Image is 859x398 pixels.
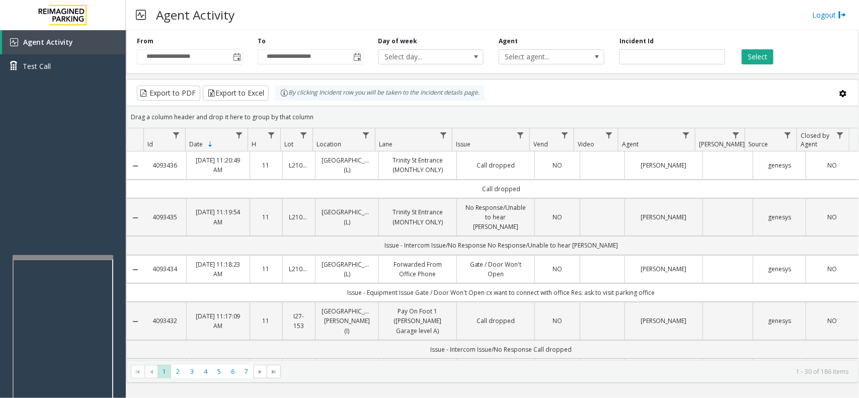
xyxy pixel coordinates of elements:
[256,212,276,222] a: 11
[284,140,293,148] span: Lot
[137,86,200,101] button: Export to PDF
[137,37,153,46] label: From
[533,140,548,148] span: Vend
[622,140,639,148] span: Agent
[287,367,848,376] kendo-pager-info: 1 - 30 of 186 items
[144,180,858,198] td: Call dropped
[136,3,146,27] img: pageIcon
[742,49,773,64] button: Select
[379,140,393,148] span: Lane
[838,10,846,20] img: logout
[256,161,276,170] a: 11
[185,365,199,378] span: Page 3
[322,155,372,175] a: [GEOGRAPHIC_DATA] (L)
[289,264,309,274] a: L21092801
[289,161,309,170] a: L21070800
[631,264,696,274] a: [PERSON_NAME]
[436,128,450,142] a: Lane Filter Menu
[150,212,180,222] a: 4093435
[171,365,185,378] span: Page 2
[151,3,240,27] h3: Agent Activity
[193,207,244,226] a: [DATE] 11:19:54 AM
[10,38,18,46] img: 'icon'
[578,140,594,148] span: Video
[199,365,212,378] span: Page 4
[541,161,573,170] a: NO
[619,37,654,46] label: Incident Id
[463,260,528,279] a: Gate / Door Won't Open
[150,161,180,170] a: 4093436
[749,140,768,148] span: Source
[631,161,696,170] a: [PERSON_NAME]
[827,265,837,273] span: NO
[759,316,800,326] a: genesys
[729,128,743,142] a: Parker Filter Menu
[193,155,244,175] a: [DATE] 11:20:49 AM
[289,212,309,222] a: L21070800
[264,128,278,142] a: H Filter Menu
[378,37,418,46] label: Day of week
[827,213,837,221] span: NO
[833,128,847,142] a: Closed by Agent Filter Menu
[812,316,852,326] a: NO
[812,10,846,20] a: Logout
[812,161,852,170] a: NO
[781,128,795,142] a: Source Filter Menu
[231,50,242,64] span: Toggle popup
[385,207,450,226] a: Trinity St Entrance (MONTHLY ONLY)
[699,140,745,148] span: [PERSON_NAME]
[170,128,183,142] a: Id Filter Menu
[463,316,528,326] a: Call dropped
[147,140,153,148] span: Id
[514,128,527,142] a: Issue Filter Menu
[240,365,253,378] span: Page 7
[759,161,800,170] a: genesys
[827,316,837,325] span: NO
[203,86,269,101] button: Export to Excel
[553,161,562,170] span: NO
[499,37,518,46] label: Agent
[322,207,372,226] a: [GEOGRAPHIC_DATA] (L)
[456,140,471,148] span: Issue
[385,155,450,175] a: Trinity St Entrance (MONTHLY ONLY)
[256,316,276,326] a: 11
[127,108,858,126] div: Drag a column header and drop it here to group by that column
[759,264,800,274] a: genesys
[258,37,266,46] label: To
[553,265,562,273] span: NO
[144,283,858,302] td: Issue - Equipment Issue Gate / Door Won't Open cx want to connect with office Res: ask to visit p...
[256,368,264,376] span: Go to the next page
[359,128,373,142] a: Location Filter Menu
[499,50,583,64] span: Select agent...
[602,128,616,142] a: Video Filter Menu
[463,161,528,170] a: Call dropped
[256,264,276,274] a: 11
[558,128,572,142] a: Vend Filter Menu
[253,365,267,379] span: Go to the next page
[631,212,696,222] a: [PERSON_NAME]
[553,213,562,221] span: NO
[150,264,180,274] a: 4093434
[801,131,829,148] span: Closed by Agent
[232,128,246,142] a: Date Filter Menu
[759,212,800,222] a: genesys
[267,365,280,379] span: Go to the last page
[23,37,73,47] span: Agent Activity
[463,203,528,232] a: No Response/Unable to hear [PERSON_NAME]
[679,128,693,142] a: Agent Filter Menu
[553,316,562,325] span: NO
[812,264,852,274] a: NO
[127,266,144,274] a: Collapse Details
[144,340,858,359] td: Issue - Intercom Issue/No Response Call dropped
[23,61,51,71] span: Test Call
[317,140,341,148] span: Location
[252,140,257,148] span: H
[541,264,573,274] a: NO
[541,316,573,326] a: NO
[212,365,226,378] span: Page 5
[827,161,837,170] span: NO
[2,30,126,54] a: Agent Activity
[297,128,310,142] a: Lot Filter Menu
[322,306,372,336] a: [GEOGRAPHIC_DATA][PERSON_NAME] (I)
[193,311,244,331] a: [DATE] 11:17:09 AM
